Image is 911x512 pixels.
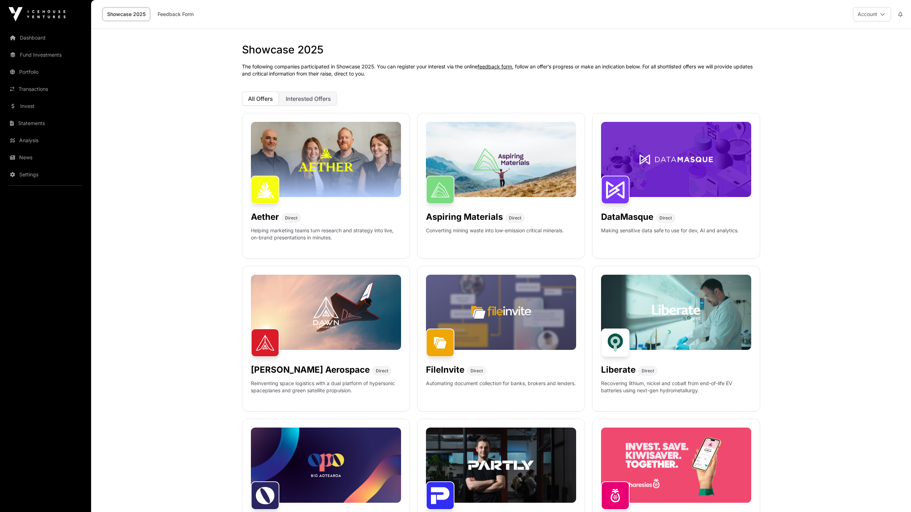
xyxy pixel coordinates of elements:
p: Reinventing space logistics with a dual platform of hypersonic spaceplanes and green satellite pr... [251,380,401,403]
p: Recovering lithium, nickel and cobalt from end-of-life EV batteries using next-gen hydrometallurgy. [601,380,751,403]
img: Partly [426,481,454,510]
img: Dawn-Banner.jpg [251,275,401,350]
button: Interested Offers [280,92,337,106]
img: Sharesies-Banner.jpg [601,428,751,503]
span: Direct [509,215,521,221]
button: Account [853,7,891,21]
span: Direct [642,368,654,374]
a: Invest [6,98,85,114]
img: DataMasque-Banner.jpg [601,122,751,197]
h1: [PERSON_NAME] Aerospace [251,364,370,376]
img: Liberate-Banner.jpg [601,275,751,350]
h1: Liberate [601,364,636,376]
a: News [6,150,85,165]
img: DataMasque [601,176,630,204]
span: Direct [376,368,388,374]
h1: DataMasque [601,211,653,223]
span: Direct [470,368,483,374]
img: Liberate [601,329,630,357]
a: Settings [6,167,85,182]
img: File-Invite-Banner.jpg [426,275,576,350]
span: Direct [659,215,672,221]
p: The following companies participated in Showcase 2025. You can register your interest via the onl... [242,63,760,77]
a: Portfolio [6,64,85,80]
h1: FileInvite [426,364,464,376]
img: Aspiring-Banner.jpg [426,122,576,197]
h1: Showcase 2025 [242,43,760,56]
img: Icehouse Ventures Logo [9,7,65,21]
a: Transactions [6,81,85,97]
img: Aspiring Materials [426,176,454,204]
img: Partly-Banner.jpg [426,428,576,503]
a: Feedback Form [153,7,198,21]
p: Automating document collection for banks, brokers and lenders. [426,380,576,403]
img: Aether-Banner.jpg [251,122,401,197]
img: Aether [251,176,279,204]
h1: Aspiring Materials [426,211,503,223]
h1: Aether [251,211,279,223]
a: feedback form [478,63,512,69]
p: Making sensitive data safe to use for dev, AI and analytics. [601,227,739,250]
a: Analysis [6,133,85,148]
a: Statements [6,115,85,131]
p: Helping marketing teams turn research and strategy into live, on-brand presentations in minutes. [251,227,401,250]
img: Sharesies [601,481,630,510]
img: Opo-Bio-Banner.jpg [251,428,401,503]
a: Showcase 2025 [102,7,150,21]
span: Direct [285,215,297,221]
img: Dawn Aerospace [251,329,279,357]
span: All Offers [248,95,273,102]
img: Opo Bio [251,481,279,510]
button: All Offers [242,92,279,106]
a: Fund Investments [6,47,85,63]
span: Interested Offers [286,95,331,102]
a: Dashboard [6,30,85,46]
img: FileInvite [426,329,454,357]
p: Converting mining waste into low-emission critical minerals. [426,227,564,250]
